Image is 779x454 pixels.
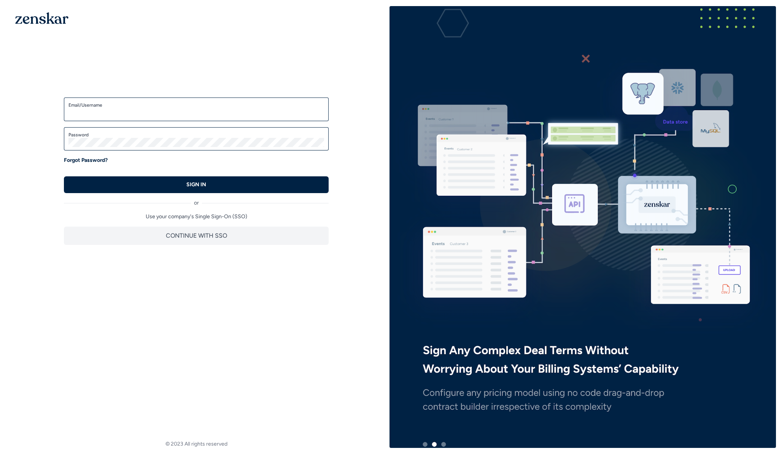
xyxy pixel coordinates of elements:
[15,12,68,24] img: 1OGAJ2xQqyY4LXKgY66KYq0eOWRCkrZdAb3gUhuVAqdWPZE9SRJmCz+oDMSn4zDLXe31Ii730ItAGKgCKgCCgCikA4Av8PJUP...
[68,102,324,108] label: Email/Username
[64,227,329,245] button: CONTINUE WITH SSO
[64,176,329,193] button: SIGN IN
[186,181,206,189] p: SIGN IN
[3,440,389,448] footer: © 2023 All rights reserved
[68,132,324,138] label: Password
[64,193,329,207] div: or
[64,157,108,164] a: Forgot Password?
[64,213,329,221] p: Use your company's Single Sign-On (SSO)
